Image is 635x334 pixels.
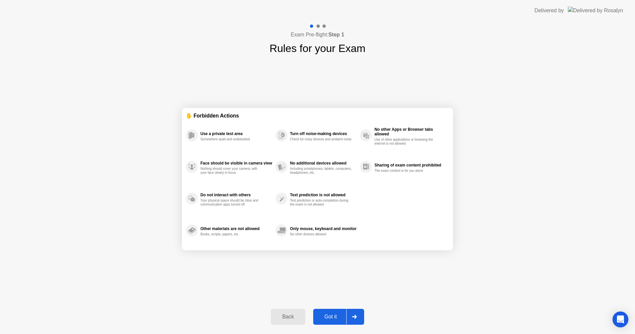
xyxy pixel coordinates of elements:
[200,193,272,197] div: Do not interact with others
[534,7,564,15] div: Delivered by
[568,7,623,14] img: Delivered by Rosalyn
[200,161,272,166] div: Face should be visible in camera view
[290,161,357,166] div: No additional devices allowed
[613,311,628,327] div: Open Intercom Messenger
[290,167,353,175] div: Including smartphones, tablets, computers, headphones, etc.
[291,31,344,39] h4: Exam Pre-flight:
[374,127,446,136] div: No other Apps or Browser tabs allowed
[273,314,303,320] div: Back
[200,131,272,136] div: Use a private test area
[200,199,263,207] div: Your physical space should be clear and communication apps turned off
[200,232,263,236] div: Books, scripts, papers, etc
[200,137,263,141] div: Somewhere quiet and undisturbed
[328,32,344,37] b: Step 1
[374,169,437,173] div: The exam content is for you alone
[200,167,263,175] div: Nothing should cover your camera, with your face clearly in focus
[290,232,353,236] div: No other devices allowed
[186,112,449,119] div: ✋ Forbidden Actions
[290,226,357,231] div: Only mouse, keyboard and monitor
[374,163,446,167] div: Sharing of exam content prohibited
[271,309,305,325] button: Back
[270,40,365,56] h1: Rules for your Exam
[313,309,364,325] button: Got it
[200,226,272,231] div: Other materials are not allowed
[315,314,346,320] div: Got it
[374,138,437,146] div: Use of other applications or browsing the internet is not allowed
[290,137,353,141] div: Check for noisy devices and ambient noise
[290,131,357,136] div: Turn off noise-making devices
[290,199,353,207] div: Text prediction or auto-completion during the exam is not allowed
[290,193,357,197] div: Text prediction is not allowed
